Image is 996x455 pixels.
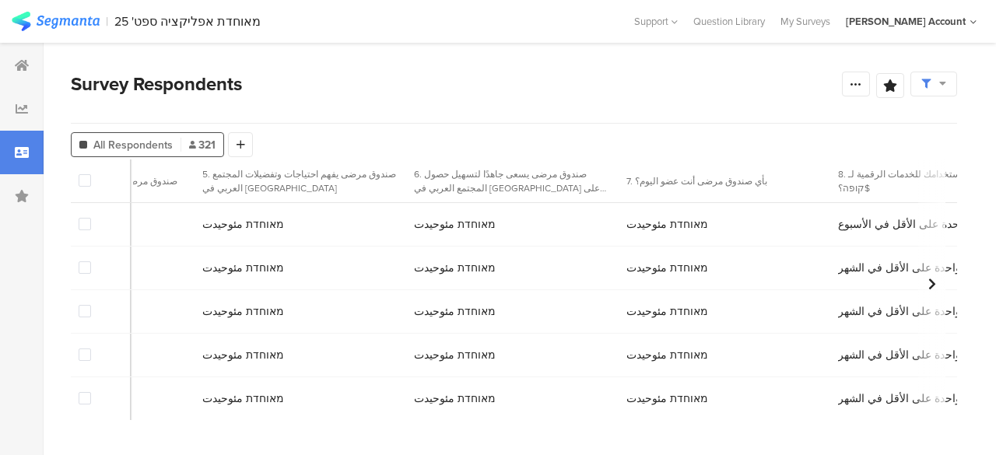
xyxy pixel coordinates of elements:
[414,260,496,276] span: מאוחדת مئوحيدت
[71,70,242,98] span: Survey Respondents
[202,390,284,407] span: מאוחדת مئوحيدت
[626,174,821,188] section: 7. بأي صندوق مرضى أنت عضو اليوم؟
[202,347,284,363] span: מאוחדת مئوحيدت
[414,216,496,233] span: מאוחדת مئوحيدت
[189,137,216,153] span: 321
[838,303,982,320] span: مرة واحدة على الأقل في الشهر
[838,260,982,276] span: مرة واحدة على الأقل في الشهر
[838,390,982,407] span: مرة واحدة على الأقل في الشهر
[838,347,982,363] span: مرة واحدة على الأقل في الشهر
[626,216,708,233] span: מאוחדת مئوحيدت
[202,303,284,320] span: מאוחדת مئوحيدت
[114,14,261,29] div: מאוחדת אפליקציה ספט' 25
[202,167,397,195] section: 5. صندوق مرضى يفهم احتياجات وتفضيلات المجتمع العربي في [GEOGRAPHIC_DATA]
[686,14,773,29] a: Question Library
[12,12,100,31] img: segmanta logo
[202,260,284,276] span: מאוחדת مئوحيدت
[106,12,108,30] div: |
[414,390,496,407] span: מאוחדת مئوحيدت
[414,347,496,363] span: מאוחדת مئوحيدت
[626,390,708,407] span: מאוחדת مئوحيدت
[202,216,284,233] span: מאוחדת مئوحيدت
[414,167,608,195] section: 6. صندوق مرضى يسعى جاهدًا لتسهيل حصول المجتمع العربي في [GEOGRAPHIC_DATA] على الخدمات الطبية
[626,260,708,276] span: מאוחדת مئوحيدت
[838,216,989,233] span: مرة واحدة على الأقل في الأسبوع
[634,9,678,33] div: Support
[93,137,173,153] span: All Respondents
[846,14,966,29] div: [PERSON_NAME] Account
[414,303,496,320] span: מאוחדת مئوحيدت
[626,303,708,320] span: מאוחדת مئوحيدت
[626,347,708,363] span: מאוחדת مئوحيدت
[773,14,838,29] a: My Surveys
